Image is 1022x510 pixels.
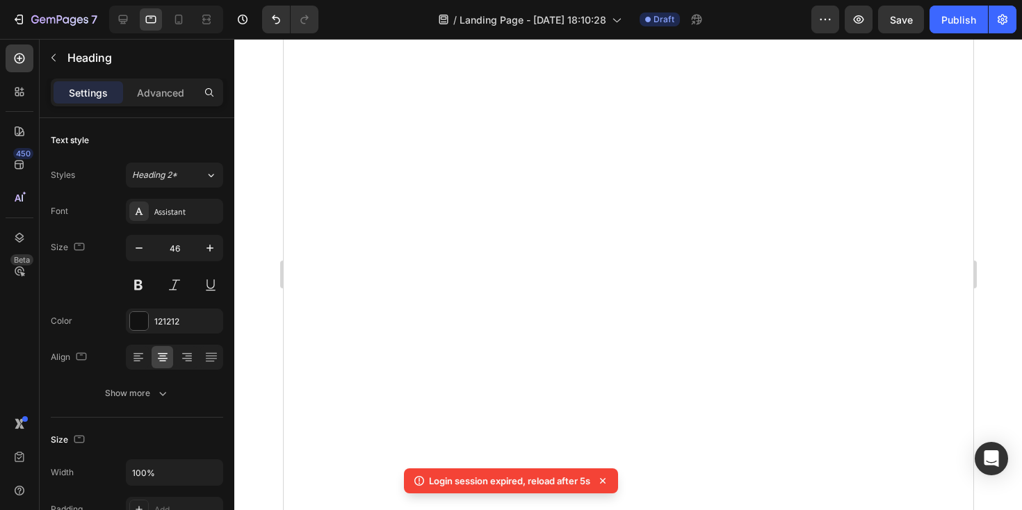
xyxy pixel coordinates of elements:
p: Heading [67,49,218,66]
div: Show more [105,386,170,400]
span: Draft [654,13,674,26]
button: Heading 2* [126,163,223,188]
div: Align [51,348,90,367]
input: Auto [127,460,222,485]
span: / [453,13,457,27]
div: Size [51,238,88,257]
button: Save [878,6,924,33]
div: Styles [51,169,75,181]
p: 7 [91,11,97,28]
div: Text style [51,134,89,147]
span: Heading 2* [132,169,177,181]
div: Publish [941,13,976,27]
span: Landing Page - [DATE] 18:10:28 [460,13,606,27]
div: Size [51,431,88,450]
div: Open Intercom Messenger [975,442,1008,475]
div: Undo/Redo [262,6,318,33]
button: Publish [930,6,988,33]
p: Settings [69,85,108,100]
iframe: Design area [284,39,973,510]
span: Save [890,14,913,26]
div: Width [51,466,74,479]
p: Login session expired, reload after 5s [429,474,590,488]
div: Font [51,205,68,217]
button: Show more [51,381,223,406]
div: Assistant [154,206,220,218]
div: 121212 [154,315,220,328]
p: Advanced [137,85,184,100]
div: 450 [13,148,33,159]
button: 7 [6,6,104,33]
div: Color [51,315,72,327]
div: Beta [10,254,33,265]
